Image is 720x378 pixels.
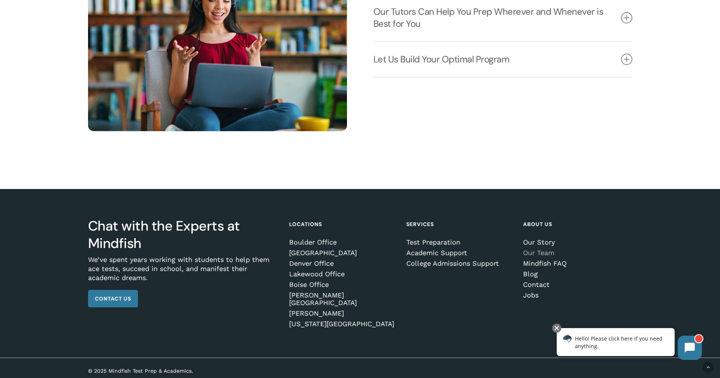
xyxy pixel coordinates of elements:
h4: Services [406,217,513,231]
span: Contact Us [95,295,131,302]
a: Our Story [523,239,629,246]
a: Mindfish FAQ [523,260,629,267]
p: We’ve spent years working with students to help them ace tests, succeed in school, and manifest t... [88,255,279,290]
a: Denver Office [289,260,395,267]
a: Boulder Office [289,239,395,246]
h3: Chat with the Experts at Mindfish [88,217,279,252]
h4: About Us [523,217,629,231]
a: Our Team [523,249,629,257]
a: Let Us Build Your Optimal Program [373,42,632,77]
p: © 2025 Mindfish Test Prep & Academics. [88,367,308,375]
a: [PERSON_NAME] [289,310,395,317]
h4: Locations [289,217,395,231]
a: Contact [523,281,629,288]
a: Boise Office [289,281,395,288]
a: [GEOGRAPHIC_DATA] [289,249,395,257]
a: Academic Support [406,249,513,257]
a: Contact Us [88,290,138,307]
a: [PERSON_NAME][GEOGRAPHIC_DATA] [289,291,395,307]
a: Blog [523,270,629,278]
a: Jobs [523,291,629,299]
a: Lakewood Office [289,270,395,278]
iframe: Chatbot [549,322,709,367]
a: College Admissions Support [406,260,513,267]
a: Test Preparation [406,239,513,246]
a: [US_STATE][GEOGRAPHIC_DATA] [289,320,395,328]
